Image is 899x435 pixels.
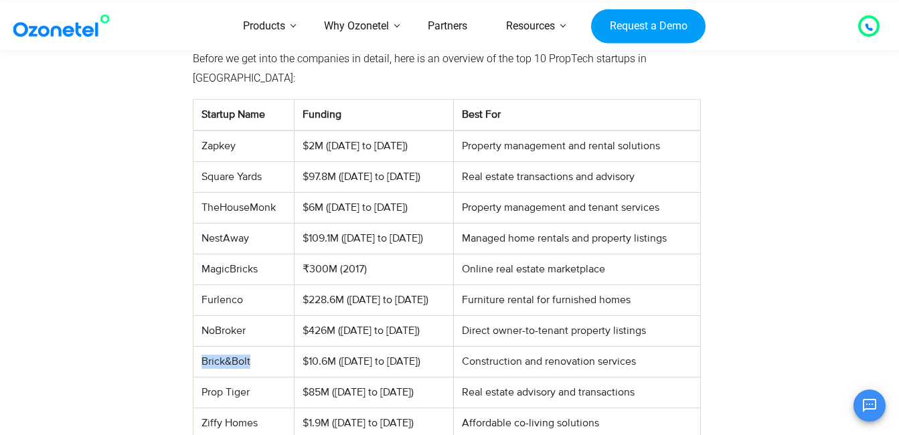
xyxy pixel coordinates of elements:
[193,52,647,84] span: Before we get into the companies in detail, here is an overview of the top 10 PropTech startups i...
[193,285,295,316] td: Furlenco
[453,347,700,377] td: Construction and renovation services
[295,193,453,224] td: $6M ([DATE] to [DATE])
[453,377,700,408] td: Real estate advisory and transactions
[193,162,295,193] td: Square Yards
[295,316,453,347] td: $426M ([DATE] to [DATE])
[295,224,453,254] td: $109.1M ([DATE] to [DATE])
[295,162,453,193] td: $97.8M ([DATE] to [DATE])
[224,3,305,50] a: Products
[453,285,700,316] td: Furniture rental for furnished homes
[193,100,295,131] th: Startup Name
[453,100,700,131] th: Best For
[453,193,700,224] td: Property management and tenant services
[453,316,700,347] td: Direct owner-to-tenant property listings
[193,316,295,347] td: NoBroker
[295,347,453,377] td: $10.6M ([DATE] to [DATE])
[295,377,453,408] td: $85M ([DATE] to [DATE])
[305,3,408,50] a: Why Ozonetel
[487,3,574,50] a: Resources
[193,193,295,224] td: TheHouseMonk
[193,254,295,285] td: MagicBricks
[453,224,700,254] td: Managed home rentals and property listings
[453,162,700,193] td: Real estate transactions and advisory
[853,389,886,422] button: Open chat
[295,254,453,285] td: ₹300M (2017)
[453,254,700,285] td: Online real estate marketplace
[193,224,295,254] td: NestAway
[295,100,453,131] th: Funding
[295,285,453,316] td: $228.6M ([DATE] to [DATE])
[193,377,295,408] td: Prop Tiger
[408,3,487,50] a: Partners
[295,130,453,162] td: $2M ([DATE] to [DATE])
[453,130,700,162] td: Property management and rental solutions
[591,9,706,43] a: Request a Demo
[193,347,295,377] td: Brick&Bolt
[193,130,295,162] td: Zapkey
